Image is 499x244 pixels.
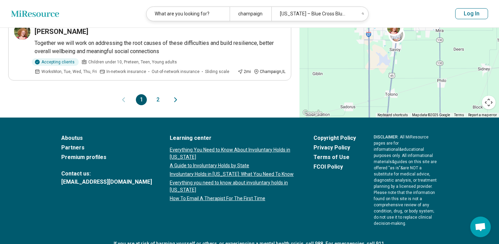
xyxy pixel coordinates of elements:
[170,179,296,194] a: Everything you need to know about involuntary holds in [US_STATE]
[170,134,296,142] a: Learning center
[61,144,152,152] a: Partners
[170,146,296,161] a: Everything You Need to Know About Involuntary Holds in [US_STATE]
[152,94,163,105] button: 2
[271,7,355,21] div: [US_STATE] – Blue Cross Blue Shield
[301,109,324,118] a: Open this area in Google Maps (opens a new window)
[374,135,398,139] span: DISCLAIMER
[482,96,496,109] button: Map camera controls
[119,94,128,105] button: Previous page
[314,134,356,142] a: Copyright Policy
[254,69,285,75] div: Champaign , IL
[35,39,285,56] p: Together we will work on addressing the root causes of these difficulties and build resilience, b...
[314,153,356,161] a: Terms of Use
[170,171,296,178] a: Involuntary Holds in [US_STATE]: What You Need To Know
[152,69,200,75] span: Out-of-network insurance
[230,7,271,21] div: champaign
[35,27,88,36] h3: [PERSON_NAME]
[238,69,251,75] div: 2 mi
[61,153,152,161] a: Premium profiles
[470,217,491,237] div: Open chat
[61,178,152,186] a: [EMAIL_ADDRESS][DOMAIN_NAME]
[88,59,177,65] span: Children under 10, Preteen, Teen, Young adults
[314,163,356,171] a: FCOI Policy
[136,94,147,105] button: 1
[374,134,438,227] p: : All MiResource pages are for informational & educational purposes only. All informational mater...
[106,69,146,75] span: In-network insurance
[301,109,324,118] img: Google
[61,134,152,142] a: Aboutus
[378,113,408,118] button: Keyboard shortcuts
[61,170,152,178] span: Contact us:
[468,113,497,117] a: Report a map error
[454,113,464,117] a: Terms (opens in new tab)
[146,7,230,21] div: What are you looking for?
[32,58,79,66] div: Accepting clients
[205,69,229,75] span: Sliding scale
[171,94,180,105] button: Next page
[170,162,296,169] a: A Guide to Involuntary Holds by State
[314,144,356,152] a: Privacy Policy
[455,8,488,19] button: Log In
[41,69,97,75] span: Works Mon, Tue, Wed, Thu, Fri
[170,195,296,202] a: How To Email A Therapist For The First Time
[412,113,450,117] span: Map data ©2025 Google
